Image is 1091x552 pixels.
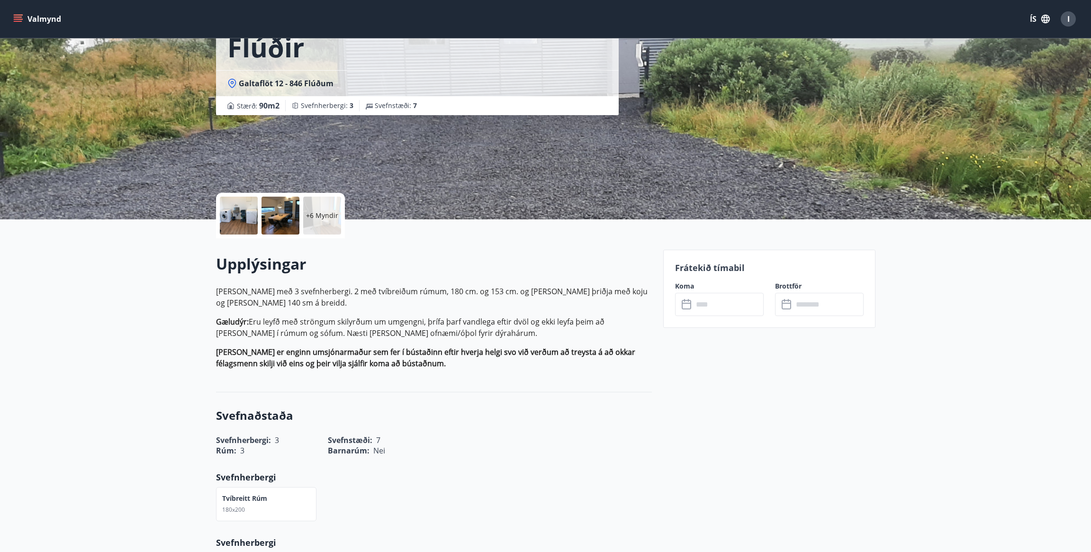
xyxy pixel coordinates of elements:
[675,262,864,274] p: Frátekið tímabil
[350,101,353,110] span: 3
[216,471,652,483] p: Svefnherbergi
[216,536,652,549] p: Svefnherbergi
[775,281,864,291] label: Brottför
[216,317,249,327] strong: Gæludýr:
[413,101,417,110] span: 7
[328,445,370,456] span: Barnarúm :
[216,286,652,308] p: [PERSON_NAME] með 3 svefnherbergi. 2 með tvíbreiðum rúmum, 180 cm. og 153 cm. og [PERSON_NAME] þr...
[11,10,65,27] button: menu
[239,78,334,89] span: Galtaflöt 12 - 846 Flúðum
[216,445,236,456] span: Rúm :
[216,253,652,274] h2: Upplýsingar
[375,101,417,110] span: Svefnstæði :
[1057,8,1080,30] button: I
[222,506,245,514] span: 180x200
[675,281,764,291] label: Koma
[240,445,244,456] span: 3
[237,100,280,111] span: Stærð :
[1025,10,1055,27] button: ÍS
[306,211,338,220] p: +6 Myndir
[216,407,652,424] h3: Svefnaðstaða
[301,101,353,110] span: Svefnherbergi :
[216,347,635,369] strong: [PERSON_NAME] er enginn umsjónarmaður sem fer í bústaðinn eftir hverja helgi svo við verðum að tr...
[1067,14,1070,24] span: I
[216,316,652,339] p: Eru leyfð með ströngum skilyrðum um umgengni, þrífa þarf vandlega eftir dvöl og ekki leyfa þeim a...
[373,445,385,456] span: Nei
[222,494,267,503] p: Tvíbreitt rúm
[259,100,280,111] span: 90 m2
[227,29,304,65] h1: Flúðir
